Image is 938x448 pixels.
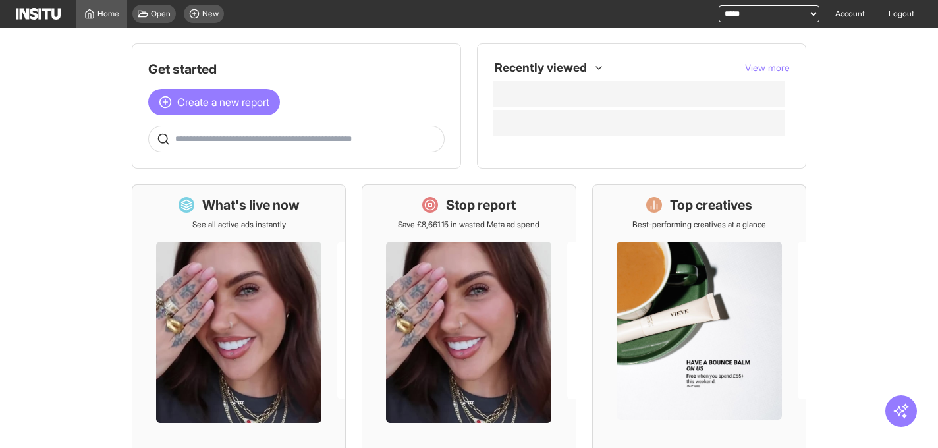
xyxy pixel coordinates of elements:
button: View more [745,61,790,74]
span: Home [97,9,119,19]
h1: Get started [148,60,445,78]
span: New [202,9,219,19]
p: See all active ads instantly [192,219,286,230]
h1: What's live now [202,196,300,214]
h1: Top creatives [670,196,752,214]
span: Create a new report [177,94,269,110]
p: Save £8,661.15 in wasted Meta ad spend [398,219,539,230]
h1: Stop report [446,196,516,214]
img: Logo [16,8,61,20]
p: Best-performing creatives at a glance [632,219,766,230]
button: Create a new report [148,89,280,115]
span: View more [745,62,790,73]
span: Open [151,9,171,19]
